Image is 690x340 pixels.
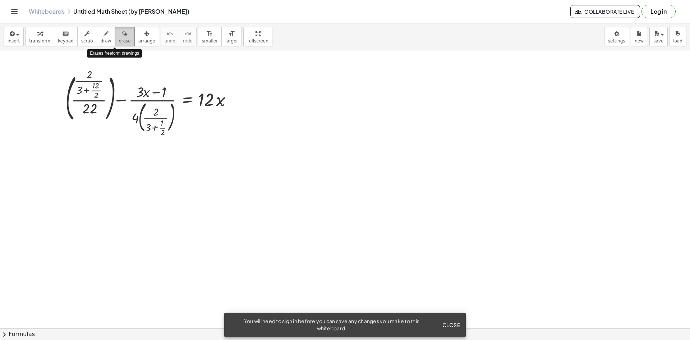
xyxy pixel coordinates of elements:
i: format_size [206,30,213,38]
div: You will need to sign in before you can save any changes you make to this whiteboard. [230,318,433,332]
button: format_sizesmaller [198,27,222,46]
button: keyboardkeypad [54,27,78,46]
button: format_sizelarger [221,27,242,46]
i: format_size [228,30,235,38]
button: draw [97,27,115,46]
span: insert [8,38,20,44]
button: erase [115,27,134,46]
span: fullscreen [247,38,268,44]
i: redo [184,30,191,38]
span: Collaborate Live [576,8,634,15]
span: smaller [202,38,218,44]
a: Whiteboards [29,8,65,15]
button: undoundo [161,27,179,46]
i: keyboard [62,30,69,38]
button: insert [4,27,24,46]
span: new [635,38,644,44]
span: load [673,38,682,44]
button: load [669,27,686,46]
button: Log in [641,5,676,18]
button: redoredo [179,27,197,46]
span: settings [608,38,625,44]
button: arrange [134,27,159,46]
span: arrange [138,38,155,44]
button: save [649,27,668,46]
span: larger [225,38,238,44]
span: draw [101,38,111,44]
span: scrub [81,38,93,44]
div: Erases freeform drawings [87,49,142,58]
span: undo [165,38,175,44]
button: fullscreen [243,27,272,46]
button: transform [25,27,54,46]
span: save [653,38,663,44]
span: Close [442,322,460,328]
button: Toggle navigation [9,6,20,17]
button: Close [439,318,463,331]
span: erase [119,38,130,44]
button: settings [604,27,629,46]
span: keypad [58,38,74,44]
button: Collaborate Live [570,5,640,18]
button: scrub [77,27,97,46]
i: undo [166,30,173,38]
span: transform [29,38,50,44]
button: new [631,27,648,46]
span: redo [183,38,193,44]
